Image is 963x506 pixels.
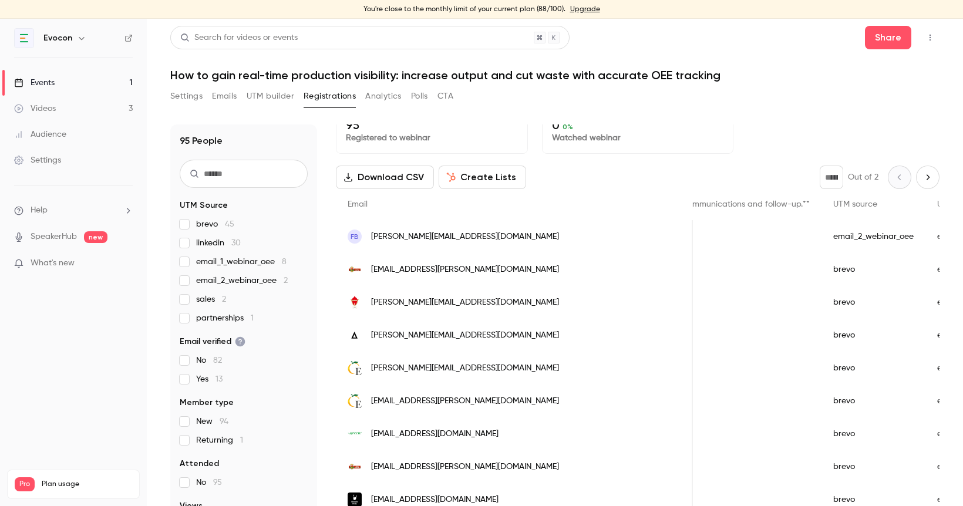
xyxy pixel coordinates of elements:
span: [EMAIL_ADDRESS][PERSON_NAME][DOMAIN_NAME] [371,264,559,276]
div: brevo [821,352,925,384]
p: Registered to webinar [346,132,518,144]
span: No [196,355,222,366]
span: 13 [216,375,223,383]
p: Watched webinar [552,132,724,144]
span: Attended [180,458,219,470]
span: Email [348,200,368,208]
div: brevo [821,450,925,483]
span: No [196,477,222,488]
span: 82 [213,356,222,365]
span: Email verified [180,336,245,348]
span: 94 [220,417,228,426]
button: Analytics [365,87,402,106]
span: What's new [31,257,75,269]
span: 1 [251,314,254,322]
p: 0 [552,118,724,132]
span: 0 % [563,123,573,131]
button: Emails [212,87,237,106]
div: brevo [821,253,925,286]
span: 8 [282,258,287,266]
div: email_2_webinar_oee [821,220,925,253]
img: barbastathis.com [348,460,362,474]
h1: 95 People [180,134,223,148]
h1: How to gain real-time production visibility: increase output and cut waste with accurate OEE trac... [170,68,940,82]
span: UTM source [833,200,877,208]
span: sales [196,294,226,305]
span: Returning [196,434,243,446]
span: brevo [196,218,234,230]
span: Help [31,204,48,217]
img: elbak.gr [348,361,362,375]
div: Audience [14,129,66,140]
div: Settings [14,154,61,166]
span: [EMAIL_ADDRESS][PERSON_NAME][DOMAIN_NAME] [371,461,559,473]
span: 2 [222,295,226,303]
button: CTA [437,87,453,106]
span: Yes [196,373,223,385]
span: linkedin [196,237,241,249]
button: Create Lists [439,166,526,189]
button: Download CSV [336,166,434,189]
img: hydratedrinksgroup.com [348,328,362,342]
p: Out of 2 [848,171,878,183]
div: Search for videos or events [180,32,298,44]
span: partnerships [196,312,254,324]
div: brevo [821,286,925,319]
span: Plan usage [42,480,132,489]
div: Videos [14,103,56,114]
span: [PERSON_NAME][EMAIL_ADDRESS][DOMAIN_NAME] [371,231,559,243]
span: [EMAIL_ADDRESS][PERSON_NAME][DOMAIN_NAME] [371,395,559,407]
span: [PERSON_NAME][EMAIL_ADDRESS][DOMAIN_NAME] [371,362,559,375]
span: 30 [231,239,241,247]
iframe: Noticeable Trigger [119,258,133,269]
button: Polls [411,87,428,106]
button: Next page [916,166,940,189]
div: brevo [821,417,925,450]
span: FB [351,231,359,242]
span: new [84,231,107,243]
span: UTM Source [180,200,228,211]
button: Registrations [304,87,356,106]
span: email_1_webinar_oee [196,256,287,268]
li: help-dropdown-opener [14,204,133,217]
span: [PERSON_NAME][EMAIL_ADDRESS][DOMAIN_NAME] [371,329,559,342]
span: New [196,416,228,427]
img: ion.gr [348,295,362,309]
div: brevo [821,319,925,352]
span: [EMAIL_ADDRESS][DOMAIN_NAME] [371,428,499,440]
span: 2 [284,276,288,285]
img: greenbeveragesgroup.com [348,427,362,441]
a: Upgrade [570,5,600,14]
img: elbak.gr [348,394,362,408]
button: Share [865,26,911,49]
span: 45 [225,220,234,228]
button: Settings [170,87,203,106]
span: Pro [15,477,35,491]
a: SpeakerHub [31,231,77,243]
p: 95 [346,118,518,132]
span: 95 [213,478,222,487]
span: Member type [180,397,234,409]
img: barbastathis.com [348,262,362,276]
span: 1 [240,436,243,444]
span: [EMAIL_ADDRESS][DOMAIN_NAME] [371,494,499,506]
div: brevo [821,384,925,417]
button: UTM builder [247,87,294,106]
div: Events [14,77,55,89]
span: [PERSON_NAME][EMAIL_ADDRESS][DOMAIN_NAME] [371,296,559,309]
span: email_2_webinar_oee [196,275,288,286]
h6: Evocon [43,32,72,44]
img: Evocon [15,29,33,48]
